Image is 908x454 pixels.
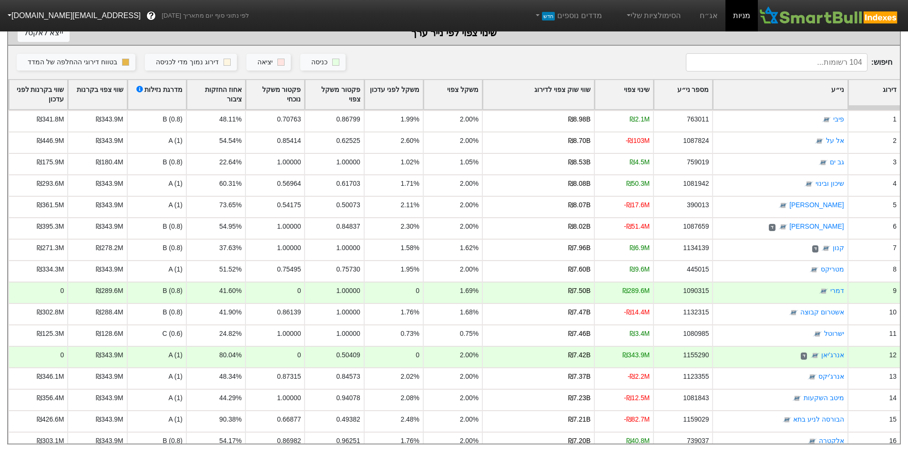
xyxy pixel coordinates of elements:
div: ₪278.2M [96,243,123,253]
div: ₪343.9M [96,350,123,360]
div: 48.11% [219,114,242,124]
div: 2.48% [401,414,419,424]
button: דירוג נמוך מדי לכניסה [145,54,237,71]
div: שינוי צפוי לפי נייר ערך [18,26,890,40]
div: 8 [893,264,897,274]
div: 0.49382 [336,414,360,424]
div: 1081942 [683,179,709,189]
div: ₪446.9M [37,136,64,146]
div: 54.17% [219,436,242,446]
div: ₪341.8M [37,114,64,124]
div: ₪293.6M [37,179,64,189]
div: 2.00% [460,179,479,189]
div: 739037 [687,436,709,446]
div: 0.54175 [277,200,301,210]
div: 80.04% [219,350,242,360]
div: 1.62% [460,243,479,253]
img: tase link [789,308,798,318]
div: 3 [893,157,897,167]
div: ₪343.9M [96,200,123,210]
div: ₪9.6M [630,264,650,274]
div: 1.76% [401,307,419,317]
div: ₪175.9M [37,157,64,167]
div: ₪7.37B [568,372,591,382]
div: 0 [416,350,419,360]
div: 1159029 [683,414,709,424]
div: B (0.8) [127,282,186,303]
div: 1.00000 [336,243,360,253]
div: 2.00% [460,350,479,360]
div: Toggle SortBy [68,80,126,110]
div: Toggle SortBy [187,80,245,110]
img: tase link [822,115,831,125]
img: tase link [809,265,819,275]
span: חדש [542,12,555,20]
div: 1.00000 [277,393,301,403]
a: מדדים נוספיםחדש [530,6,606,25]
div: 0.96251 [336,436,360,446]
div: Toggle SortBy [483,80,594,110]
a: ישרוטל [824,330,844,338]
div: 1 [893,114,897,124]
div: ₪6.9M [630,243,650,253]
div: Toggle SortBy [595,80,653,110]
div: ₪343.9M [96,436,123,446]
div: 15 [889,414,897,424]
button: יציאה [246,54,291,71]
div: A (1) [127,131,186,153]
div: A (1) [127,410,186,432]
div: 1.95% [401,264,419,274]
div: 0.61703 [336,179,360,189]
div: 11 [889,329,897,339]
div: ₪343.9M [96,179,123,189]
button: בטווח דירוגי ההחלפה של המדד [17,54,135,71]
div: A (1) [127,367,186,389]
div: ₪346.1M [37,372,64,382]
span: ד [801,353,807,360]
img: SmartBull [758,6,900,25]
div: 6 [893,222,897,232]
a: אל על [826,137,844,145]
div: ₪343.9M [96,393,123,403]
div: 1.00000 [277,329,301,339]
button: כניסה [300,54,346,71]
button: ייצא לאקסל [18,24,70,42]
div: 1.00000 [336,307,360,317]
div: ₪7.46B [568,329,591,339]
div: 1090315 [683,286,709,296]
div: 0 [297,286,301,296]
img: tase link [792,394,802,404]
div: 763011 [687,114,709,124]
div: ₪50.3M [626,179,650,189]
div: Toggle SortBy [424,80,482,110]
div: 0.56964 [277,179,301,189]
img: tase link [819,287,828,296]
div: B (0.8) [127,239,186,260]
span: לפי נתוני סוף יום מתאריך [DATE] [162,11,249,20]
div: 0 [61,350,64,360]
div: 54.95% [219,222,242,232]
div: Toggle SortBy [9,80,67,110]
div: 41.60% [219,286,242,296]
div: 2.08% [401,393,419,403]
div: 2.00% [460,200,479,210]
div: ₪303.1M [37,436,64,446]
span: ? [149,10,154,22]
div: 0.62525 [336,136,360,146]
div: ₪7.23B [568,393,591,403]
span: חיפוש : [686,53,892,71]
div: 14 [889,393,897,403]
div: 2.00% [460,114,479,124]
div: 0.50073 [336,200,360,210]
a: אלקטרה [819,437,844,445]
div: 0.84837 [336,222,360,232]
div: 9 [893,286,897,296]
div: ₪8.08B [568,179,591,189]
a: אשטרום קבוצה [800,309,844,316]
div: B (0.8) [127,217,186,239]
div: ₪4.5M [630,157,650,167]
div: 41.90% [219,307,242,317]
div: 1.99% [401,114,419,124]
img: tase link [807,437,817,446]
span: ד [812,245,818,253]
